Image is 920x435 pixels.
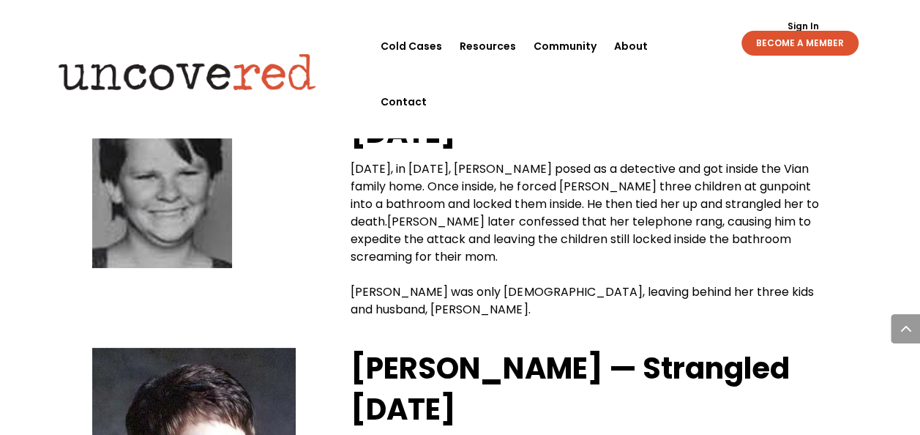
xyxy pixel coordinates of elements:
span: [PERSON_NAME] was only [DEMOGRAPHIC_DATA], leaving behind her three kids and husband, [PERSON_NAME]. [351,283,813,318]
strong: [PERSON_NAME] — Strangled [DATE] [351,348,789,430]
img: 127778219 [92,71,232,268]
a: Sign In [779,22,826,31]
a: Community [534,18,596,74]
span: [DATE], in [DATE], [PERSON_NAME] posed as a detective and got inside the Vian family home. Once i... [351,160,818,230]
a: Resources [460,18,516,74]
img: Uncovered logo [46,43,328,100]
span: [PERSON_NAME] later confessed that her telephone rang, causing him to expedite the attack and lea... [351,213,810,265]
a: Contact [381,74,427,130]
a: BECOME A MEMBER [741,31,859,56]
a: About [614,18,648,74]
a: Cold Cases [381,18,442,74]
